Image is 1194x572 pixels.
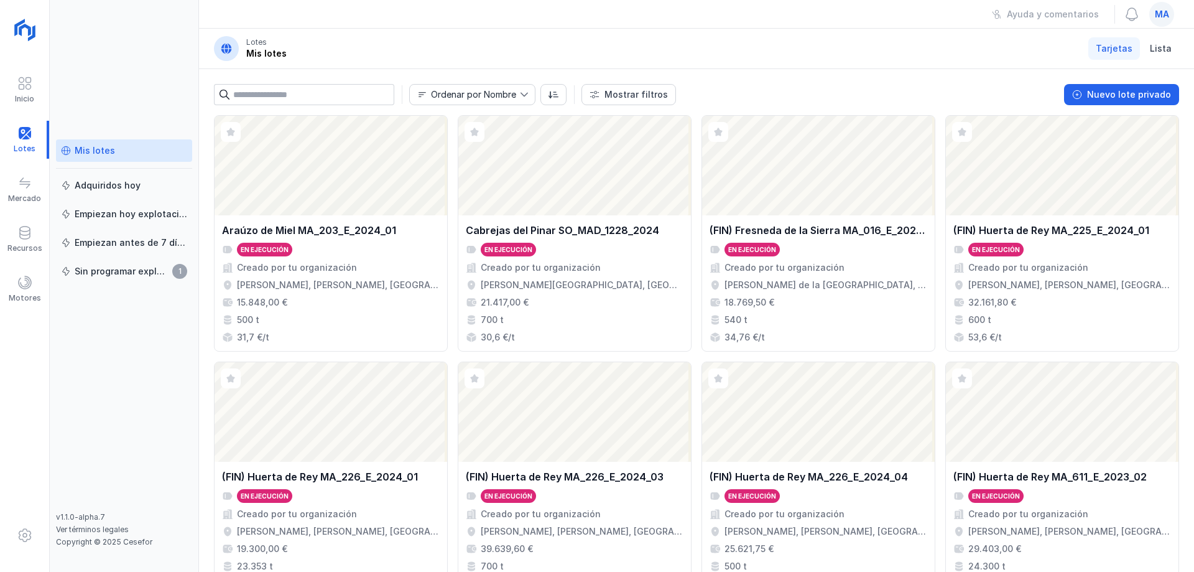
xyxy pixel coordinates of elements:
[15,94,34,104] div: Inicio
[968,543,1021,555] div: 29.403,00 €
[9,14,40,45] img: logoRight.svg
[237,279,440,291] div: [PERSON_NAME], [PERSON_NAME], [GEOGRAPHIC_DATA], [GEOGRAPHIC_DATA]
[953,469,1147,484] div: (FIN) Huerta de Rey MA_611_E_2023_02
[237,543,287,555] div: 19.300,00 €
[481,261,601,274] div: Creado por tu organización
[214,115,448,352] a: Araúzo de Miel MA_203_E_2024_01En ejecuciónCreado por tu organización[PERSON_NAME], [PERSON_NAME]...
[458,115,692,352] a: Cabrejas del Pinar SO_MAD_1228_2024En ejecuciónCreado por tu organización[PERSON_NAME][GEOGRAPHIC...
[56,232,192,254] a: Empiezan antes de 7 días
[75,265,169,278] div: Sin programar explotación
[481,543,533,555] div: 39.639,60 €
[481,279,683,291] div: [PERSON_NAME][GEOGRAPHIC_DATA], [GEOGRAPHIC_DATA], [GEOGRAPHIC_DATA]
[484,492,532,500] div: En ejecución
[1007,8,1099,21] div: Ayuda y comentarios
[237,331,269,344] div: 31,7 €/t
[945,115,1179,352] a: (FIN) Huerta de Rey MA_225_E_2024_01En ejecuciónCreado por tu organización[PERSON_NAME], [PERSON_...
[968,525,1171,538] div: [PERSON_NAME], [PERSON_NAME], [GEOGRAPHIC_DATA], [GEOGRAPHIC_DATA]
[410,85,520,105] span: Nombre
[431,90,516,99] div: Ordenar por Nombre
[237,314,259,326] div: 500 t
[237,296,287,309] div: 15.848,00 €
[701,115,935,352] a: (FIN) Fresneda de la Sierra MA_016_E_2024_01En ejecuciónCreado por tu organización[PERSON_NAME] d...
[75,208,187,220] div: Empiezan hoy explotación
[728,492,776,500] div: En ejecución
[222,469,418,484] div: (FIN) Huerta de Rey MA_226_E_2024_01
[246,47,287,60] div: Mis lotes
[968,279,1171,291] div: [PERSON_NAME], [PERSON_NAME], [GEOGRAPHIC_DATA], [GEOGRAPHIC_DATA]
[75,237,187,249] div: Empiezan antes de 7 días
[222,223,396,238] div: Araúzo de Miel MA_203_E_2024_01
[984,4,1107,25] button: Ayuda y comentarios
[1096,42,1132,55] span: Tarjetas
[56,512,192,522] div: v1.1.0-alpha.7
[724,261,845,274] div: Creado por tu organización
[724,543,774,555] div: 25.621,75 €
[1155,8,1169,21] span: ma
[604,88,668,101] div: Mostrar filtros
[466,223,659,238] div: Cabrejas del Pinar SO_MAD_1228_2024
[484,245,532,254] div: En ejecución
[724,296,774,309] div: 18.769,50 €
[56,525,129,534] a: Ver términos legales
[1142,37,1179,60] a: Lista
[481,314,504,326] div: 700 t
[481,296,529,309] div: 21.417,00 €
[8,194,41,204] div: Mercado
[56,174,192,197] a: Adquiridos hoy
[728,245,776,254] div: En ejecución
[1064,84,1179,105] button: Nuevo lote privado
[968,296,1016,309] div: 32.161,80 €
[968,508,1088,520] div: Creado por tu organización
[237,261,357,274] div: Creado por tu organización
[237,525,440,538] div: [PERSON_NAME], [PERSON_NAME], [GEOGRAPHIC_DATA], [GEOGRAPHIC_DATA]
[237,508,357,520] div: Creado por tu organización
[724,525,927,538] div: [PERSON_NAME], [PERSON_NAME], [GEOGRAPHIC_DATA], [GEOGRAPHIC_DATA]
[968,261,1088,274] div: Creado por tu organización
[724,279,927,291] div: [PERSON_NAME] de la [GEOGRAPHIC_DATA], [GEOGRAPHIC_DATA], [GEOGRAPHIC_DATA], [GEOGRAPHIC_DATA]
[710,223,927,238] div: (FIN) Fresneda de la Sierra MA_016_E_2024_01
[1087,88,1171,101] div: Nuevo lote privado
[581,84,676,105] button: Mostrar filtros
[972,492,1020,500] div: En ejecución
[481,331,515,344] div: 30,6 €/t
[724,508,845,520] div: Creado por tu organización
[56,139,192,162] a: Mis lotes
[972,245,1020,254] div: En ejecución
[246,37,267,47] div: Lotes
[1150,42,1172,55] span: Lista
[56,203,192,225] a: Empiezan hoy explotación
[241,245,289,254] div: En ejecución
[968,331,1002,344] div: 53,6 €/t
[481,508,601,520] div: Creado por tu organización
[56,537,192,547] div: Copyright © 2025 Cesefor
[1088,37,1140,60] a: Tarjetas
[724,331,765,344] div: 34,76 €/t
[75,179,141,192] div: Adquiridos hoy
[7,243,42,253] div: Recursos
[75,144,115,157] div: Mis lotes
[466,469,664,484] div: (FIN) Huerta de Rey MA_226_E_2024_03
[241,492,289,500] div: En ejecución
[724,314,747,326] div: 540 t
[953,223,1149,238] div: (FIN) Huerta de Rey MA_225_E_2024_01
[9,293,41,303] div: Motores
[968,314,991,326] div: 600 t
[710,469,908,484] div: (FIN) Huerta de Rey MA_226_E_2024_04
[56,260,192,283] a: Sin programar explotación1
[481,525,683,538] div: [PERSON_NAME], [PERSON_NAME], [GEOGRAPHIC_DATA], [GEOGRAPHIC_DATA]
[172,264,187,279] span: 1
